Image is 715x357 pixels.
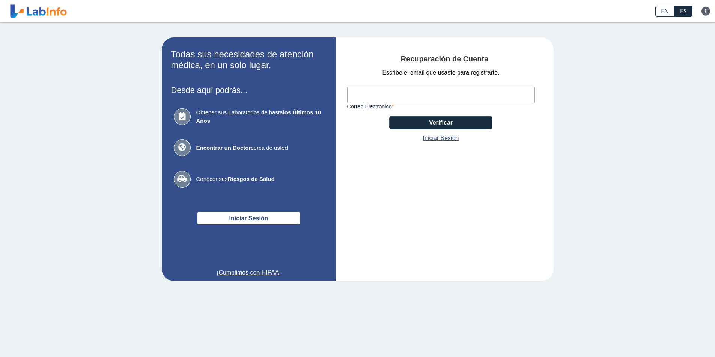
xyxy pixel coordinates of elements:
span: Conocer sus [196,175,324,184]
b: Encontrar un Doctor [196,145,251,151]
h3: Desde aquí podrás... [171,85,327,95]
b: Riesgos de Salud [228,176,275,182]
a: ¡Cumplimos con HIPAA! [171,268,327,277]
b: los Últimos 10 Años [196,109,321,124]
button: Verificar [389,116,492,129]
a: ES [674,6,692,17]
button: Iniciar Sesión [197,212,300,225]
span: Escribe el email que usaste para registrarte. [382,68,499,77]
span: Obtener sus Laboratorios de hasta [196,108,324,125]
a: Iniciar Sesión [423,134,459,143]
label: Correo Electronico [347,103,535,109]
h2: Todas sus necesidades de atención médica, en un solo lugar. [171,49,327,71]
span: cerca de usted [196,144,324,152]
iframe: Help widget launcher [648,328,707,349]
h4: Recuperación de Cuenta [347,55,542,64]
a: EN [655,6,674,17]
